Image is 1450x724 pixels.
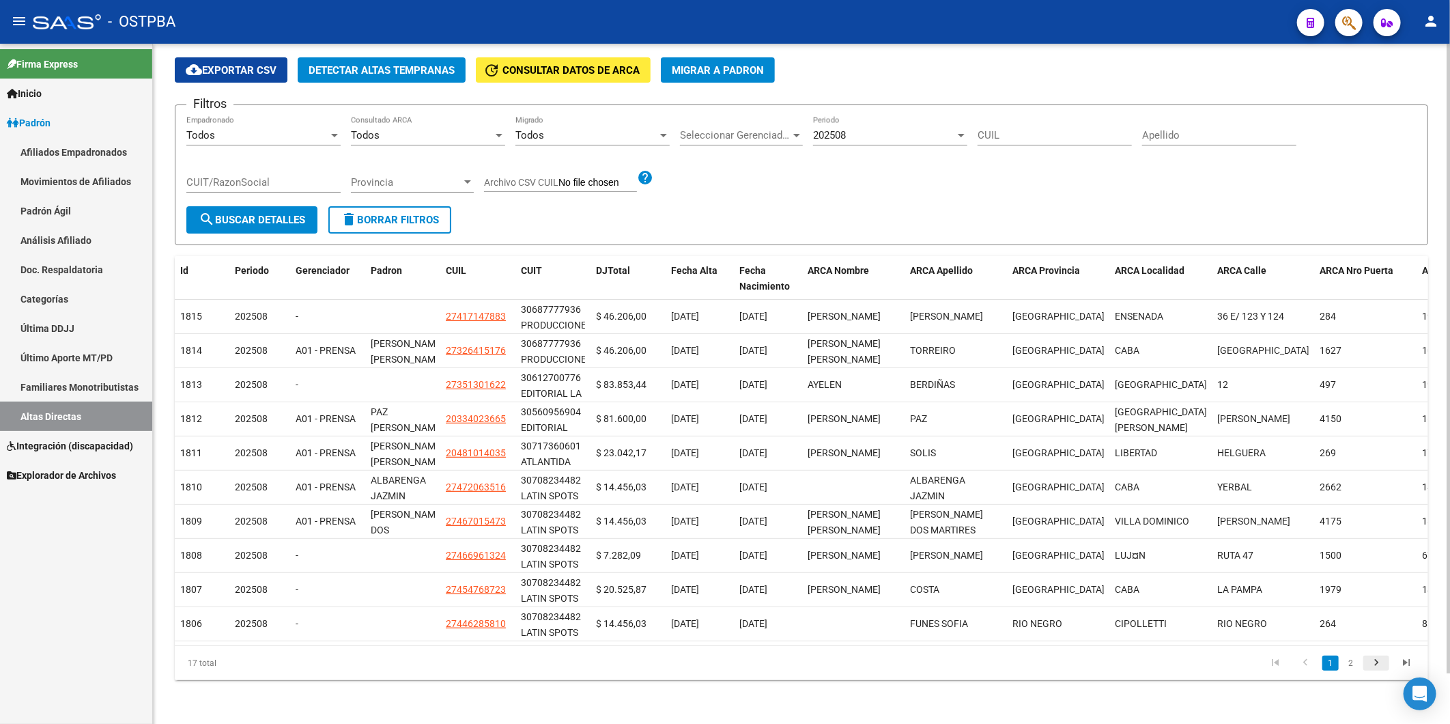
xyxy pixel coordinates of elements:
[1422,584,1444,595] span: 1428
[1012,550,1105,561] span: BUENOS AIRES
[521,438,581,454] div: 30717360601
[180,482,202,492] span: 1810
[7,115,51,130] span: Padrón
[1115,265,1184,276] span: ARCA Localidad
[296,265,350,276] span: Gerenciador
[1217,413,1290,424] span: AGUSTIN ALVAREZ
[521,575,581,591] div: 30708234482
[734,256,802,301] datatable-header-cell: Fecha Nacimiento
[910,475,965,501] span: ALBARENGA JAZMIN
[446,413,506,424] span: 20334023665
[186,129,215,141] span: Todos
[521,336,581,352] div: 30687777936
[596,582,660,598] div: $ 20.525,87
[235,584,268,595] span: 202508
[910,379,955,390] span: BERDIÑAS
[739,550,767,561] span: [DATE]
[1115,345,1139,356] span: CABA
[180,618,202,629] span: 1806
[1217,311,1284,322] span: 36 E/ 123 Y 124
[180,413,202,424] span: 1812
[1292,656,1318,671] a: go to previous page
[296,550,298,561] span: -
[1012,413,1105,424] span: BUENOS AIRES
[1115,311,1163,322] span: ENSENADA
[1012,482,1105,492] span: CIUDAD AUTONOMA BUENOS AIRES
[180,265,188,276] span: Id
[1012,618,1062,629] span: RIO NEGRO
[521,302,581,318] div: 30687777936
[235,618,268,629] span: 202508
[1217,550,1253,561] span: RUTA 47
[521,541,585,570] div: LATIN SPOTS INTERNACIONAL S A
[521,473,585,501] div: LATIN SPOTS INTERNACIONAL S A
[199,211,215,227] mat-icon: search
[180,311,202,322] span: 1815
[1320,311,1336,322] span: 284
[296,379,298,390] span: -
[371,406,444,433] span: PAZ [PERSON_NAME]
[371,441,444,467] span: [PERSON_NAME] [PERSON_NAME]
[596,445,660,461] div: $ 23.042,17
[1393,656,1419,671] a: go to last page
[186,64,276,76] span: Exportar CSV
[1012,584,1105,595] span: CIUDAD AUTONOMA BUENOS AIRES
[671,379,699,390] span: [DATE]
[671,482,699,492] span: [DATE]
[290,256,365,301] datatable-header-cell: Gerenciador
[1422,550,1444,561] span: 6700
[596,616,660,632] div: $ 14.456,03
[739,311,767,322] span: [DATE]
[521,609,585,638] div: LATIN SPOTS INTERNACIONAL S A
[1422,413,1444,424] span: 1603
[1422,345,1444,356] span: 1062
[7,468,116,483] span: Explorador de Archivos
[905,256,1007,301] datatable-header-cell: ARCA Apellido
[1423,13,1439,29] mat-icon: person
[596,309,660,324] div: $ 46.206,00
[591,256,666,301] datatable-header-cell: DJTotal
[910,345,956,356] span: TORREIRO
[1012,265,1080,276] span: ARCA Provincia
[671,447,699,458] span: [DATE]
[808,447,881,458] span: DEMIAN GASTON
[910,413,927,424] span: PAZ
[446,550,506,561] span: 27466961324
[186,206,317,234] button: Buscar Detalles
[671,584,699,595] span: [DATE]
[596,265,630,276] span: DJTotal
[739,413,767,424] span: [DATE]
[296,447,356,458] span: A01 - PRENSA
[235,413,268,424] span: 202508
[371,265,402,276] span: Padron
[175,256,229,301] datatable-header-cell: Id
[739,447,767,458] span: [DATE]
[671,550,699,561] span: [DATE]
[1422,447,1444,458] span: 1716
[446,345,506,356] span: 27326415176
[235,345,268,356] span: 202508
[739,265,790,292] span: Fecha Nacimiento
[199,214,305,226] span: Buscar Detalles
[910,447,936,458] span: SOLIS
[1007,256,1109,301] datatable-header-cell: ARCA Provincia
[1115,379,1207,390] span: TOLOSA
[1422,618,1444,629] span: 8324
[596,514,660,529] div: $ 14.456,03
[1212,256,1314,301] datatable-header-cell: ARCA Calle
[296,413,356,424] span: A01 - PRENSA
[175,646,423,680] div: 17 total
[440,256,515,301] datatable-header-cell: CUIL
[476,57,651,83] button: Consultar datos de ARCA
[1012,516,1105,527] span: BUENOS AIRES
[446,265,466,276] span: CUIL
[180,379,202,390] span: 1813
[180,516,202,527] span: 1809
[235,550,268,561] span: 202508
[1217,516,1290,527] span: EMILIO ZOLA
[446,447,506,458] span: 20481014035
[813,129,846,141] span: 202508
[1320,265,1393,276] span: ARCA Nro Puerta
[7,86,42,101] span: Inicio
[1115,406,1207,433] span: VILLA MARTELLI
